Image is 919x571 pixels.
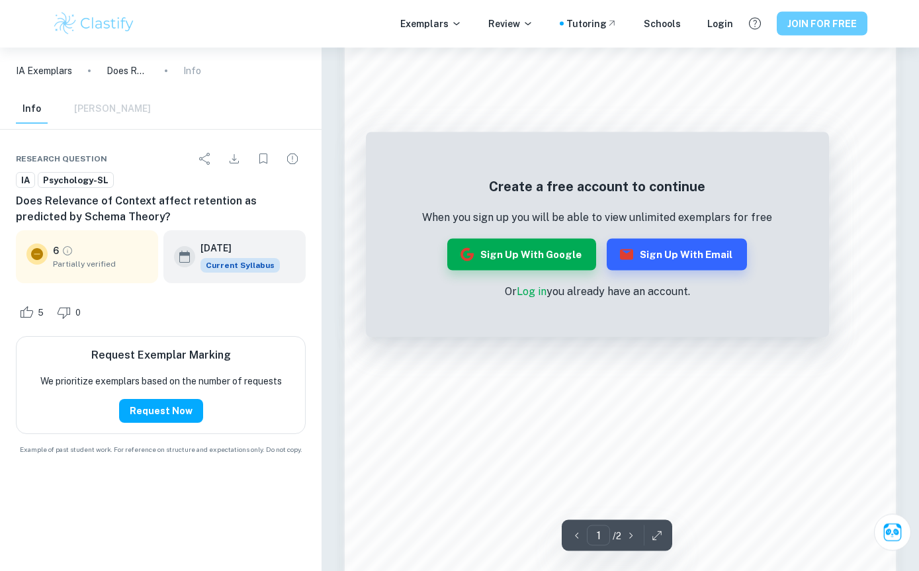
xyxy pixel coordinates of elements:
div: Share [192,146,218,172]
p: Exemplars [400,17,462,31]
button: Ask Clai [874,514,911,551]
button: Request Now [119,399,203,423]
a: Schools [644,17,681,31]
div: Like [16,302,51,323]
a: IA Exemplars [16,64,72,78]
span: 5 [30,306,51,320]
h6: Request Exemplar Marking [91,347,231,363]
span: Partially verified [53,258,148,270]
p: Info [183,64,201,78]
span: 0 [68,306,88,320]
p: Or you already have an account. [422,284,772,300]
span: Current Syllabus [200,258,280,273]
img: Clastify logo [52,11,136,37]
span: Example of past student work. For reference on structure and expectations only. Do not copy. [16,445,306,455]
div: Download [221,146,247,172]
p: We prioritize exemplars based on the number of requests [40,374,282,388]
h6: Does Relevance of Context affect retention as predicted by Schema Theory? [16,193,306,225]
p: Does Relevance of Context affect retention as predicted by Schema Theory? [107,64,149,78]
a: Login [707,17,733,31]
div: This exemplar is based on the current syllabus. Feel free to refer to it for inspiration/ideas wh... [200,258,280,273]
button: JOIN FOR FREE [777,12,867,36]
p: 6 [53,243,59,258]
a: Tutoring [566,17,617,31]
span: Psychology-SL [38,174,113,187]
div: Dislike [54,302,88,323]
a: Grade partially verified [62,245,73,257]
a: Psychology-SL [38,172,114,189]
button: Help and Feedback [744,13,766,35]
button: Sign up with Google [447,239,596,271]
a: Log in [517,285,547,298]
button: Info [16,95,48,124]
p: / 2 [613,529,621,543]
a: IA [16,172,35,189]
h6: [DATE] [200,241,269,255]
div: Bookmark [250,146,277,172]
span: Research question [16,153,107,165]
button: Sign up with Email [607,239,747,271]
p: Review [488,17,533,31]
div: Report issue [279,146,306,172]
p: When you sign up you will be able to view unlimited exemplars for free [422,210,772,226]
span: IA [17,174,34,187]
h5: Create a free account to continue [422,177,772,197]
